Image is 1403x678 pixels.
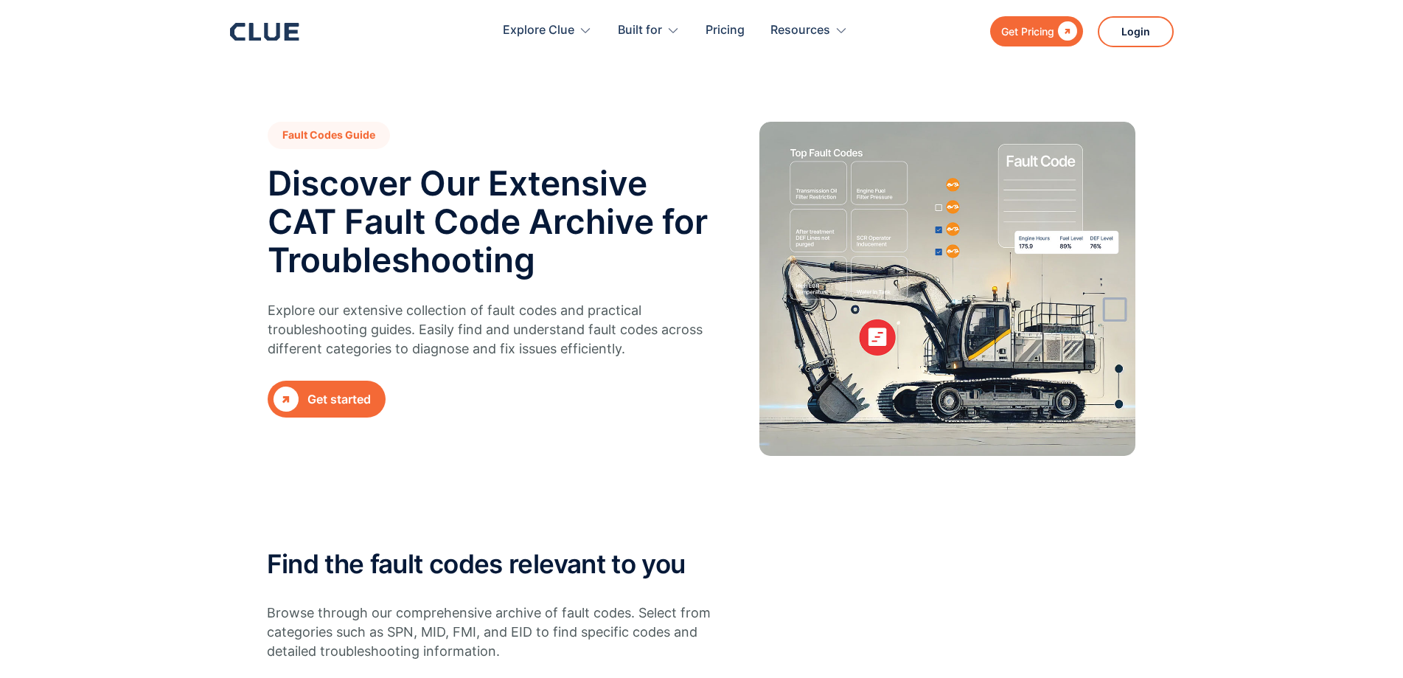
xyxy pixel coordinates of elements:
a: Login [1098,16,1174,47]
a: Get started [268,381,386,418]
div:  [1054,22,1077,41]
div: Resources [770,7,848,54]
h2: Find the fault codes relevant to you [267,550,1137,578]
div: Built for [618,7,662,54]
p: Browse through our comprehensive archive of fault codes. Select from categories such as SPN, MID,... [267,603,713,661]
a: Pricing [706,7,745,54]
div: Explore Clue [503,7,574,54]
img: hero image for caterpillar fault codes [759,122,1135,456]
a: Get Pricing [990,16,1083,46]
div: Explore Clue [503,7,592,54]
p: Explore our extensive collection of fault codes and practical troubleshooting guides. Easily find... [268,301,714,359]
div: Get started [307,390,371,409]
h2: Discover Our Extensive CAT Fault Code Archive for Troubleshooting [268,164,723,279]
div: Get Pricing [1001,22,1054,41]
div: Built for [618,7,680,54]
div:  [274,387,299,412]
div: Resources [770,7,830,54]
h1: Fault Codes Guide [268,122,390,149]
